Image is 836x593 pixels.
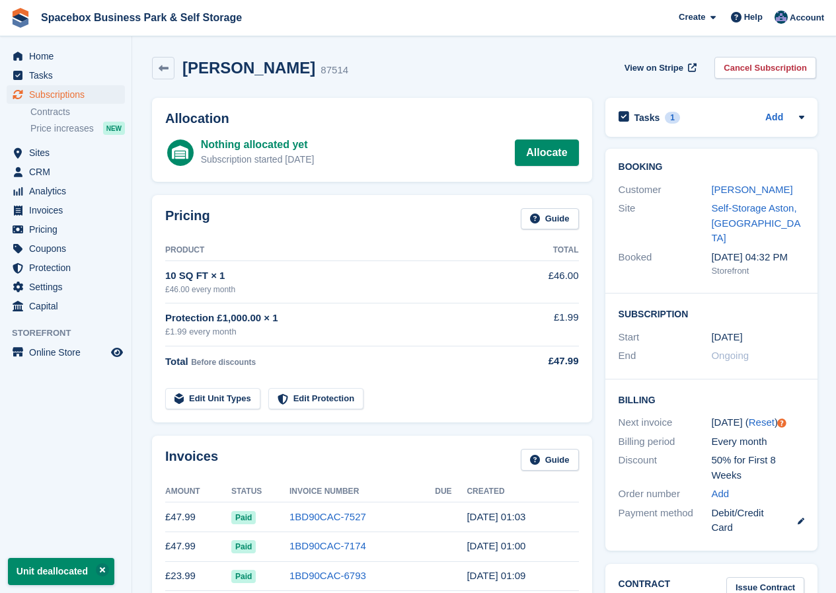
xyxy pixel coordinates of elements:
a: menu [7,85,125,104]
div: Protection £1,000.00 × 1 [165,311,524,326]
a: Price increases NEW [30,121,125,136]
div: Billing period [619,434,712,450]
div: Tooltip anchor [776,417,788,429]
h2: Billing [619,393,805,406]
a: 1BD90CAC-6793 [289,570,366,581]
a: menu [7,143,125,162]
div: Customer [619,182,712,198]
time: 2025-08-28 00:03:51 UTC [467,511,525,522]
th: Invoice Number [289,481,435,502]
a: Guide [521,208,579,230]
h2: Subscription [619,307,805,320]
th: Due [435,481,467,502]
span: Price increases [30,122,94,135]
a: Contracts [30,106,125,118]
div: Subscription started [DATE] [201,153,315,167]
span: Account [790,11,824,24]
a: Cancel Subscription [714,57,816,79]
h2: Pricing [165,208,210,230]
img: stora-icon-8386f47178a22dfd0bd8f6a31ec36ba5ce8667c1dd55bd0f319d3a0aa187defe.svg [11,8,30,28]
span: Paid [231,511,256,524]
time: 2025-06-28 00:09:01 UTC [467,570,525,581]
a: menu [7,297,125,315]
a: Edit Protection [268,388,363,410]
a: 1BD90CAC-7174 [289,540,366,551]
span: Home [29,47,108,65]
span: Coupons [29,239,108,258]
td: £47.99 [165,532,231,561]
a: Edit Unit Types [165,388,260,410]
span: Storefront [12,327,132,340]
div: Order number [619,487,712,502]
span: Help [744,11,763,24]
th: Created [467,481,578,502]
a: Reset [749,416,775,428]
h2: [PERSON_NAME] [182,59,315,77]
div: NEW [103,122,125,135]
a: View on Stripe [619,57,699,79]
div: 1 [665,112,680,124]
div: £47.99 [524,354,579,369]
a: menu [7,163,125,181]
a: menu [7,182,125,200]
h2: Tasks [634,112,660,124]
a: menu [7,47,125,65]
span: Sites [29,143,108,162]
a: menu [7,258,125,277]
span: Paid [231,540,256,553]
span: Online Store [29,343,108,362]
span: Pricing [29,220,108,239]
div: Site [619,201,712,246]
h2: Invoices [165,449,218,471]
span: Protection [29,258,108,277]
a: menu [7,66,125,85]
a: Allocate [515,139,578,166]
div: Nothing allocated yet [201,137,315,153]
a: menu [7,201,125,219]
a: Guide [521,449,579,471]
span: Create [679,11,705,24]
span: Subscriptions [29,85,108,104]
h2: Allocation [165,111,579,126]
th: Status [231,481,289,502]
div: Booked [619,250,712,278]
div: 87514 [321,63,348,78]
td: £47.99 [165,502,231,532]
th: Product [165,240,524,261]
h2: Booking [619,162,805,173]
div: Debit/Credit Card [711,506,804,535]
th: Amount [165,481,231,502]
a: menu [7,220,125,239]
a: Self-Storage Aston, [GEOGRAPHIC_DATA] [711,202,800,243]
a: [PERSON_NAME] [711,184,792,195]
td: £1.99 [524,303,579,346]
div: [DATE] 04:32 PM [711,250,804,265]
td: £23.99 [165,561,231,591]
th: Total [524,240,579,261]
p: Unit deallocated [8,558,114,585]
div: Discount [619,453,712,483]
div: Next invoice [619,415,712,430]
td: £46.00 [524,261,579,303]
span: Ongoing [711,350,749,361]
img: Daud [775,11,788,24]
a: Add [711,487,729,502]
span: Settings [29,278,108,296]
span: Invoices [29,201,108,219]
span: Analytics [29,182,108,200]
span: View on Stripe [625,61,683,75]
a: Add [765,110,783,126]
div: Payment method [619,506,712,535]
div: Every month [711,434,804,450]
span: Paid [231,570,256,583]
a: menu [7,343,125,362]
div: Storefront [711,264,804,278]
span: Before discounts [191,358,256,367]
span: CRM [29,163,108,181]
a: Spacebox Business Park & Self Storage [36,7,247,28]
a: menu [7,278,125,296]
div: Start [619,330,712,345]
span: Tasks [29,66,108,85]
a: Preview store [109,344,125,360]
div: £46.00 every month [165,284,524,296]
